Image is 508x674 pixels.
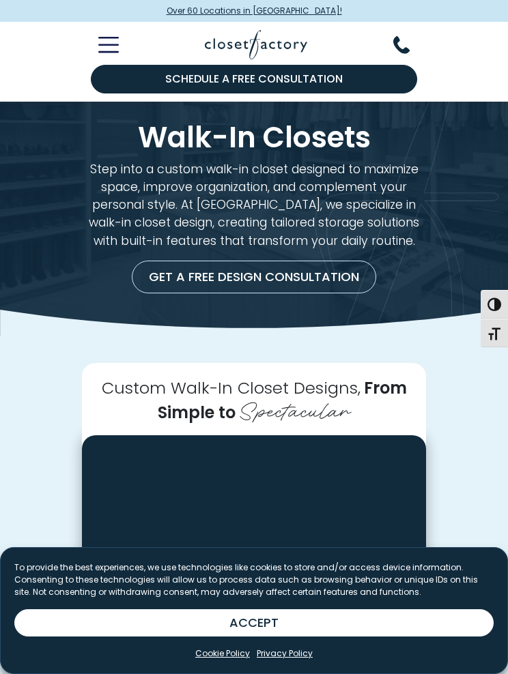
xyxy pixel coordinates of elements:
[91,65,418,93] a: Schedule a Free Consultation
[195,647,250,660] a: Cookie Policy
[102,377,361,399] span: Custom Walk-In Closet Designs,
[481,319,508,347] button: Toggle Font size
[132,261,376,293] a: Get a Free Design Consultation
[239,392,351,425] span: Spectacular
[82,123,426,151] h1: Walk-In Closets
[82,160,426,250] p: Step into a custom walk-in closet designed to maximize space, improve organization, and complemen...
[82,37,119,53] button: Toggle Mobile Menu
[14,561,494,598] p: To provide the best experiences, we use technologies like cookies to store and/or access device i...
[167,5,342,17] span: Over 60 Locations in [GEOGRAPHIC_DATA]!
[14,609,494,636] button: ACCEPT
[481,290,508,319] button: Toggle High Contrast
[257,647,313,660] a: Privacy Policy
[393,36,426,54] button: Phone Number
[205,30,307,59] img: Closet Factory Logo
